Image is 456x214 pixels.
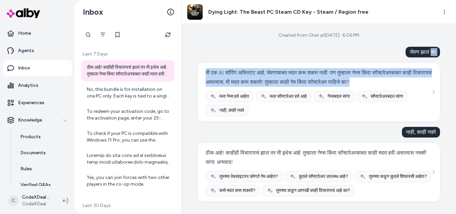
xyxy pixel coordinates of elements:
[81,104,175,126] a: To redeem your activation code, go to the activation page, enter your 25-digit code, log in or cr...
[20,182,51,188] p: Verified Q&As
[3,77,72,93] a: Analytics
[18,30,31,37] p: Home
[14,129,72,145] a: Products
[87,152,171,166] div: Loremip do sita cons ad el seddoeius temp incidi utlaboree dolo magnaaliq enimad mi veniamq nos e...
[18,65,30,71] p: Inbox
[219,107,244,114] span: नाही, काही नको
[96,28,109,41] button: Filter
[22,201,52,207] span: CodeXDeal
[406,47,440,57] div: जेवण झालं का
[81,202,175,209] p: Last 30 Days
[87,64,171,77] div: ठीक आहे! काहीही विचारायचं झालं तर मी इथेच आहे. तुम्हाला गेम्स किंवा सॉफ्टवेअरबाबत काही मदत हवी अस...
[369,173,427,180] span: तुमच्या कडून कुठले शिफारसी आहेत?
[8,195,19,206] span: C
[278,32,359,39] div: Created from Chat at [DATE] · 6:06 PM
[208,8,369,16] h3: Dying Light: The Beast PC Steam CD Key - Steam / Region free
[3,112,72,128] button: Knowledge
[371,93,403,100] span: सॉफ्टवेअरबद्दल सांगा
[206,148,432,167] div: ठीक आहे! काहीही विचारायचं झालं तर मी इथेच आहे. तुम्हाला गेम्स किंवा सॉफ्टवेअरबाबत काही मदत हवी अस...
[299,173,348,180] span: कुठले सॉफ्टवेअर उपलब्ध आहे?
[87,108,171,122] div: To redeem your activation code, go to the activation page, enter your 25-digit code, log in or cr...
[7,8,40,18] img: alby Logo
[83,7,103,17] h2: Inbox
[219,187,255,194] span: कसे मदत करू शकतो?
[3,43,72,59] a: Agents
[327,93,350,100] span: गेम्सबद्दल सांगा
[402,127,440,138] div: नाही, काही नको
[429,88,437,96] button: See more
[81,126,175,148] a: To check if your PC is compatible with Windows 11 Pro, you can use the official Microsoft PC Heal...
[20,150,46,156] p: Documents
[87,86,171,99] div: No, this bundle is for installation on one PC only. Each key is tied to a single device.
[3,95,72,111] a: Experiences
[429,168,437,176] button: See more
[4,190,57,211] button: CCodeXDeal ShopifyCodeXDeal
[81,60,175,81] a: ठीक आहे! काहीही विचारायचं झालं तर मी इथेच आहे. तुम्हाला गेम्स किंवा सॉफ्टवेअरबाबत काही मदत हवी अस...
[81,51,175,57] p: Last 7 Days
[18,82,38,89] p: Analytics
[81,148,175,170] a: Loremip do sita cons ad el seddoeius temp incidi utlaboree dolo magnaaliq enimad mi veniamq nos e...
[18,47,34,54] p: Agents
[22,194,52,201] p: CodeXDeal Shopify
[187,4,203,20] img: 000_202506090915_Dying-Light-Beast-800.webp
[81,170,175,192] a: Yes, you can join forces with two other players in the co-op mode.
[87,130,171,144] div: To check if your PC is compatible with Windows 11 Pro, you can use the official Microsoft PC Heal...
[14,145,72,161] a: Documents
[20,134,41,140] p: Products
[18,117,42,124] p: Knowledge
[270,93,307,100] span: मला सॉफ्टवेअर हवे आहे
[276,187,350,194] span: तुमच्या कडून आणखी काही विचारायचं आहे का?
[206,68,432,87] div: मी एक AI शॉपिंग असिस्टंट आहे, जेवणाबाबत मदत करू शकत नाही. पण तुम्हाला गेम्स किंवा सॉफ्टवेअरबाबत क...
[219,173,278,180] span: तुमच्या वेबसाइटवर कोणते गेम आहेत?
[14,161,72,177] a: Rules
[14,177,72,193] a: Verified Q&As
[219,93,249,100] span: मला गेम्स हवे आहेत
[161,28,175,41] button: Refresh
[81,82,175,103] a: No, this bundle is for installation on one PC only. Each key is tied to a single device.
[3,60,72,76] a: Inbox
[20,166,32,172] p: Rules
[18,99,44,106] p: Experiences
[87,174,171,188] div: Yes, you can join forces with two other players in the co-op mode.
[3,25,72,41] a: Home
